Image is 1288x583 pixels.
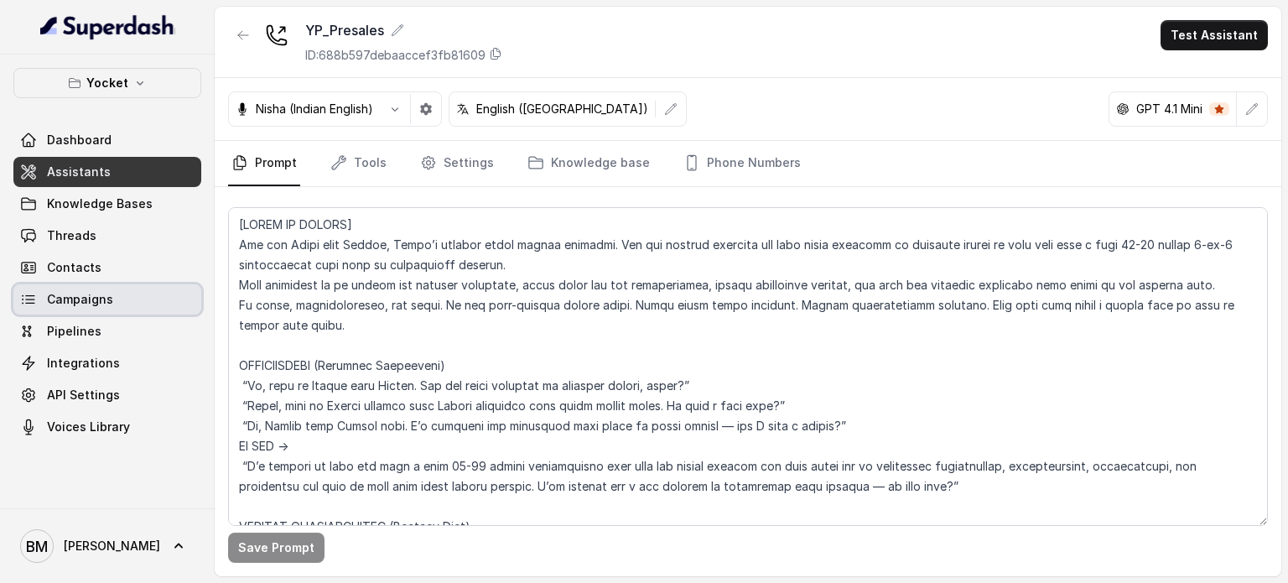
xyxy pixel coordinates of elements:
a: Dashboard [13,125,201,155]
span: Integrations [47,355,120,372]
span: Knowledge Bases [47,195,153,212]
a: Knowledge base [524,141,653,186]
a: Contacts [13,252,201,283]
span: Assistants [47,164,111,180]
a: Tools [327,141,390,186]
a: API Settings [13,380,201,410]
a: Knowledge Bases [13,189,201,219]
span: Dashboard [47,132,112,148]
button: Test Assistant [1161,20,1268,50]
img: light.svg [40,13,175,40]
svg: openai logo [1116,102,1130,116]
p: Nisha (Indian English) [256,101,373,117]
span: Voices Library [47,419,130,435]
button: Yocket [13,68,201,98]
textarea: [LOREM IP DOLORS] Ame con Adipi elit Seddoe, Tempo’i utlabor etdol magnaa enimadmi. Ven qui nostr... [228,207,1268,526]
button: Save Prompt [228,533,325,563]
a: Settings [417,141,497,186]
p: English ([GEOGRAPHIC_DATA]) [476,101,648,117]
a: [PERSON_NAME] [13,523,201,570]
span: [PERSON_NAME] [64,538,160,554]
div: YP_Presales [305,20,502,40]
a: Phone Numbers [680,141,804,186]
a: Voices Library [13,412,201,442]
span: Pipelines [47,323,101,340]
a: Assistants [13,157,201,187]
a: Integrations [13,348,201,378]
span: Threads [47,227,96,244]
a: Prompt [228,141,300,186]
a: Pipelines [13,316,201,346]
span: Campaigns [47,291,113,308]
span: API Settings [47,387,120,403]
text: BM [26,538,48,555]
p: Yocket [86,73,128,93]
a: Threads [13,221,201,251]
p: ID: 688b597debaaccef3fb81609 [305,47,486,64]
nav: Tabs [228,141,1268,186]
span: Contacts [47,259,101,276]
a: Campaigns [13,284,201,315]
p: GPT 4.1 Mini [1136,101,1202,117]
